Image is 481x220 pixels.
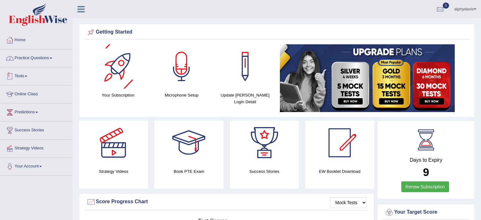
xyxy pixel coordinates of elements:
a: Predictions [0,104,72,119]
h4: Your Subscription [89,92,147,98]
a: Practice Questions [0,49,72,65]
a: Your Account [0,158,72,173]
b: 9 [423,166,429,178]
img: small5.jpg [280,44,455,112]
a: Home [0,31,72,47]
div: Your Target Score [385,208,467,217]
h4: Update [PERSON_NAME] Login Detail [217,92,274,105]
div: Getting Started [86,28,467,37]
h4: Strategy Videos [79,168,148,175]
a: Success Stories [0,122,72,137]
h4: Days to Expiry [385,157,467,163]
a: Renew Subscription [401,181,449,192]
h4: Microphone Setup [153,92,210,98]
a: Strategy Videos [0,140,72,155]
h4: Success Stories [230,168,299,175]
a: Tests [0,67,72,83]
div: Score Progress Chart [86,197,367,207]
a: Online Class [0,85,72,101]
h4: EW Booklet Download [305,168,374,175]
h4: Book PTE Exam [154,168,223,175]
span: 0 [443,3,449,9]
